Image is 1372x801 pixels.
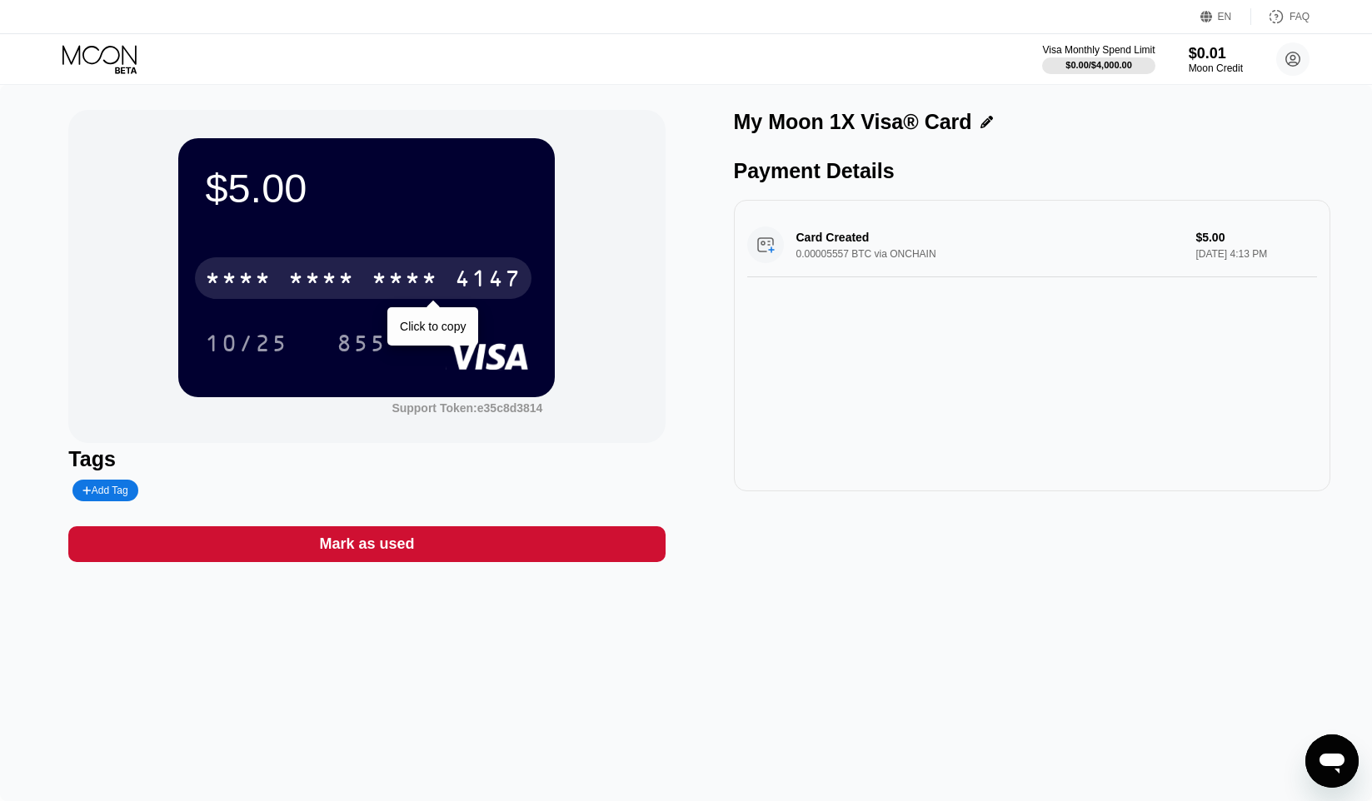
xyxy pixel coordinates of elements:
[1189,62,1243,74] div: Moon Credit
[734,110,972,134] div: My Moon 1X Visa® Card
[1218,11,1232,22] div: EN
[68,526,665,562] div: Mark as used
[324,322,399,364] div: 855
[68,447,665,471] div: Tags
[1290,11,1310,22] div: FAQ
[1042,44,1155,74] div: Visa Monthly Spend Limit$0.00/$4,000.00
[319,535,414,554] div: Mark as used
[392,401,542,415] div: Support Token:e35c8d3814
[82,485,127,496] div: Add Tag
[1042,44,1155,56] div: Visa Monthly Spend Limit
[192,322,301,364] div: 10/25
[1200,8,1251,25] div: EN
[72,480,137,501] div: Add Tag
[455,267,521,294] div: 4147
[1305,734,1359,788] iframe: Button to launch messaging window
[1189,45,1243,74] div: $0.01Moon Credit
[1065,60,1132,70] div: $0.00 / $4,000.00
[337,332,387,359] div: 855
[1189,45,1243,62] div: $0.01
[205,165,528,211] div: $5.00
[400,320,466,333] div: Click to copy
[205,332,288,359] div: 10/25
[1251,8,1310,25] div: FAQ
[734,159,1330,183] div: Payment Details
[392,401,542,415] div: Support Token: e35c8d3814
